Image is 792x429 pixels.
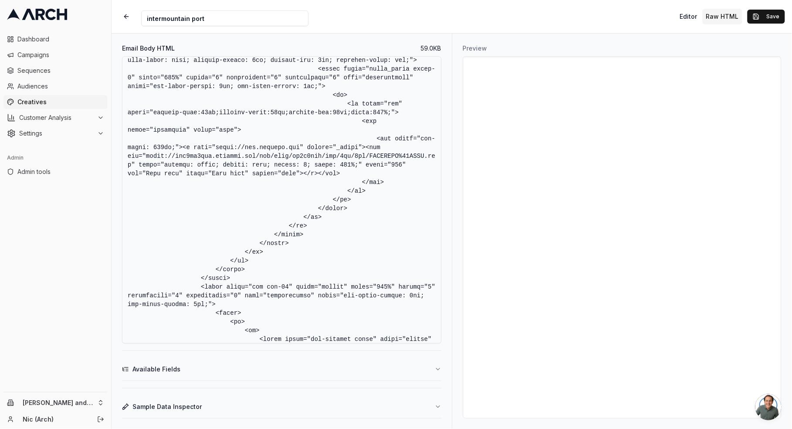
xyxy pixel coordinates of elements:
[95,413,107,426] button: Log out
[755,394,782,420] a: Open chat
[3,32,108,46] a: Dashboard
[122,358,442,381] button: Available Fields
[19,113,94,122] span: Customer Analysis
[3,111,108,125] button: Customer Analysis
[3,165,108,179] a: Admin tools
[133,402,202,411] span: Sample Data Inspector
[3,95,108,109] a: Creatives
[463,57,782,418] iframe: Preview for intermountain port
[3,79,108,93] a: Audiences
[17,51,104,59] span: Campaigns
[3,151,108,165] div: Admin
[703,9,742,24] button: Toggle custom HTML
[122,395,442,418] button: Sample Data Inspector
[122,45,175,51] label: Email Body HTML
[463,44,782,53] h3: Preview
[3,64,108,78] a: Sequences
[421,44,442,53] span: 59.0 KB
[3,126,108,140] button: Settings
[3,48,108,62] a: Campaigns
[23,399,94,407] span: [PERSON_NAME] and Sons
[17,35,104,44] span: Dashboard
[19,129,94,138] span: Settings
[676,9,701,24] button: Toggle editor
[17,66,104,75] span: Sequences
[133,365,180,374] span: Available Fields
[17,98,104,106] span: Creatives
[23,415,88,424] a: Nic (Arch)
[141,10,309,26] input: Internal Creative Name
[17,82,104,91] span: Audiences
[17,167,104,176] span: Admin tools
[122,56,442,344] textarea: <!LOREMIP dolo> <sita conse:a="eli:seddoei-temporinc-utl:etd" magna:a="eni:adminim-veniamqui-nos:...
[748,10,785,24] button: Save
[3,396,108,410] button: [PERSON_NAME] and Sons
